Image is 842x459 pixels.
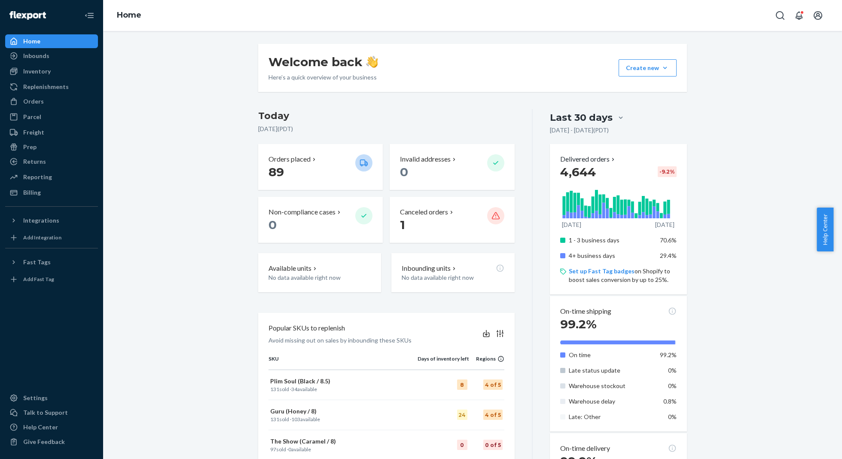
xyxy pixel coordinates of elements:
button: Give Feedback [5,435,98,449]
div: 0 [457,440,467,450]
button: Open account menu [809,7,827,24]
span: 0% [668,382,677,389]
span: 131 [270,386,279,392]
a: Prep [5,140,98,154]
h3: Today [258,109,515,123]
p: On time [569,351,653,359]
p: [DATE] - [DATE] ( PDT ) [550,126,609,135]
span: 4,644 [560,165,596,179]
a: Add Fast Tag [5,272,98,286]
div: Prep [23,143,37,151]
a: Home [117,10,141,20]
a: Set up Fast Tag badges [569,267,635,275]
div: 4 of 5 [483,379,503,390]
div: Home [23,37,40,46]
span: 97 [270,446,276,453]
div: Orders [23,97,44,106]
p: [DATE] [562,220,581,229]
p: Warehouse stockout [569,382,653,390]
button: Open notifications [790,7,808,24]
h1: Welcome back [268,54,378,70]
p: Inbounding units [402,263,451,273]
a: Add Integration [5,231,98,245]
button: Close Navigation [81,7,98,24]
span: 0 [288,446,291,453]
p: sold · available [270,386,416,393]
th: Days of inventory left [418,355,469,370]
div: 24 [457,410,467,420]
a: Settings [5,391,98,405]
div: Last 30 days [550,111,613,124]
a: Replenishments [5,80,98,94]
p: 4+ business days [569,251,653,260]
div: 8 [457,379,467,390]
button: Canceled orders 1 [390,197,514,243]
a: Home [5,34,98,48]
div: Help Center [23,423,58,431]
div: Settings [23,394,48,402]
p: sold · available [270,416,416,423]
a: Orders [5,95,98,108]
span: 70.6% [660,236,677,244]
a: Reporting [5,170,98,184]
button: Non-compliance cases 0 [258,197,383,243]
p: Canceled orders [400,207,448,217]
button: Invalid addresses 0 [390,144,514,190]
button: Available unitsNo data available right now [258,253,381,292]
button: Orders placed 89 [258,144,383,190]
p: sold · available [270,446,416,453]
button: Create new [619,59,677,76]
p: [DATE] ( PDT ) [258,125,515,133]
p: No data available right now [268,273,371,282]
ol: breadcrumbs [110,3,148,28]
p: Warehouse delay [569,397,653,406]
a: Help Center [5,420,98,434]
div: Give Feedback [23,438,65,446]
button: Talk to Support [5,406,98,419]
p: Orders placed [268,154,311,164]
button: Help Center [817,208,833,251]
span: 0 [268,217,277,232]
img: Flexport logo [9,11,46,20]
span: 0 [400,165,408,179]
p: Late status update [569,366,653,375]
span: 99.2% [560,317,597,331]
div: Freight [23,128,44,137]
div: Replenishments [23,83,69,91]
button: Fast Tags [5,255,98,269]
p: Here’s a quick overview of your business [268,73,378,82]
button: Open Search Box [772,7,789,24]
button: Integrations [5,214,98,227]
p: Non-compliance cases [268,207,336,217]
a: Billing [5,186,98,199]
div: Reporting [23,173,52,181]
div: Inventory [23,67,51,76]
a: Inbounds [5,49,98,63]
a: Parcel [5,110,98,124]
span: 29.4% [660,252,677,259]
div: Add Fast Tag [23,275,54,283]
a: Returns [5,155,98,168]
p: On-time shipping [560,306,611,316]
th: SKU [268,355,418,370]
p: Guru (Honey / 8) [270,407,416,416]
div: Regions [469,355,504,362]
a: Inventory [5,64,98,78]
p: on Shopify to boost sales conversion by up to 25%. [569,267,677,284]
div: Billing [23,188,41,197]
div: Integrations [23,216,59,225]
p: Plim Soul (Black / 8.5) [270,377,416,386]
button: Inbounding unitsNo data available right now [391,253,514,292]
div: 4 of 5 [483,410,503,420]
div: Inbounds [23,52,49,60]
span: 103 [291,416,300,422]
p: On-time delivery [560,444,610,453]
span: 131 [270,416,279,422]
p: Late: Other [569,413,653,421]
button: Delivered orders [560,154,616,164]
p: [DATE] [655,220,674,229]
div: Fast Tags [23,258,51,266]
span: 0% [668,367,677,374]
